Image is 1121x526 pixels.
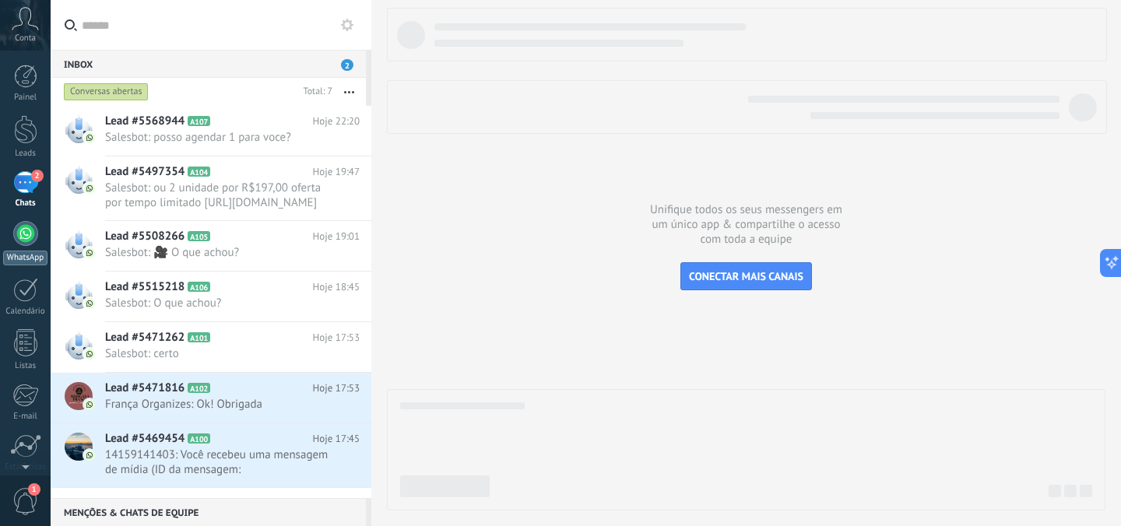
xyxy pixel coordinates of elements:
img: com.amocrm.amocrmwa.svg [84,298,95,309]
a: Lead #5508266 A105 Hoje 19:01 Salesbot: 🎥 O que achou? [51,221,371,271]
span: Hoje 17:53 [313,330,360,345]
div: Inbox [51,50,366,78]
span: A104 [188,167,210,177]
button: Mais [332,78,366,106]
img: com.amocrm.amocrmwa.svg [84,183,95,194]
img: com.amocrm.amocrmwa.svg [84,399,95,410]
div: WhatsApp [3,251,47,265]
div: Leads [3,149,48,159]
div: Painel [3,93,48,103]
a: Lead #5469454 A100 Hoje 17:45 14159141403: Você recebeu uma mensagem de mídia (ID da mensagem: 96... [51,423,371,487]
div: Conversas abertas [64,82,149,101]
span: CONECTAR MAIS CANAIS [689,269,803,283]
span: A107 [188,116,210,126]
span: Lead #5568944 [105,114,184,129]
div: E-mail [3,412,48,422]
span: Hoje 18:45 [313,279,360,295]
span: Hoje 17:53 [313,380,360,396]
span: 2 [341,59,353,71]
span: Lead #5471262 [105,330,184,345]
span: Salesbot: 🎥 O que achou? [105,245,330,260]
span: Lead #5515218 [105,279,184,295]
img: com.amocrm.amocrmwa.svg [84,132,95,143]
span: A102 [188,383,210,393]
span: Lead #5508266 [105,229,184,244]
span: Conta [15,33,36,44]
span: 1 [28,483,40,496]
span: França Organizes: Ok! Obrigada [105,397,330,412]
span: Hoje 19:01 [313,229,360,244]
img: com.amocrm.amocrmwa.svg [84,450,95,461]
span: 14159141403: Você recebeu uma mensagem de mídia (ID da mensagem: 96F8E27D7AAA74C4F4. Aguarde o ca... [105,447,330,477]
span: Lead #5469454 [105,431,184,447]
span: A106 [188,282,210,292]
span: 2 [31,170,44,182]
span: Salesbot: certo [105,346,330,361]
button: CONECTAR MAIS CANAIS [680,262,812,290]
span: Salesbot: ou 2 unidade por R$197,00 oferta por tempo limitado [URL][DOMAIN_NAME] [105,181,330,210]
div: Chats [3,198,48,209]
span: A101 [188,332,210,342]
img: com.amocrm.amocrmwa.svg [84,247,95,258]
div: Menções & Chats de equipe [51,498,366,526]
a: Lead #5471816 A102 Hoje 17:53 França Organizes: Ok! Obrigada [51,373,371,423]
span: Salesbot: posso agendar 1 para voce? [105,130,330,145]
span: Hoje 17:45 [313,431,360,447]
a: Lead #5568944 A107 Hoje 22:20 Salesbot: posso agendar 1 para voce? [51,106,371,156]
span: Salesbot: O que achou? [105,296,330,310]
span: Lead #5497354 [105,164,184,180]
div: Total: 7 [297,84,332,100]
div: Listas [3,361,48,371]
a: Lead #5515218 A106 Hoje 18:45 Salesbot: O que achou? [51,272,371,321]
a: Lead #5471262 A101 Hoje 17:53 Salesbot: certo [51,322,371,372]
img: com.amocrm.amocrmwa.svg [84,349,95,359]
span: Lead #5471816 [105,380,184,396]
div: Calendário [3,307,48,317]
a: Lead #5497354 A104 Hoje 19:47 Salesbot: ou 2 unidade por R$197,00 oferta por tempo limitado [URL]... [51,156,371,220]
span: A100 [188,433,210,444]
span: A105 [188,231,210,241]
span: Hoje 19:47 [313,164,360,180]
span: Hoje 22:20 [313,114,360,129]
